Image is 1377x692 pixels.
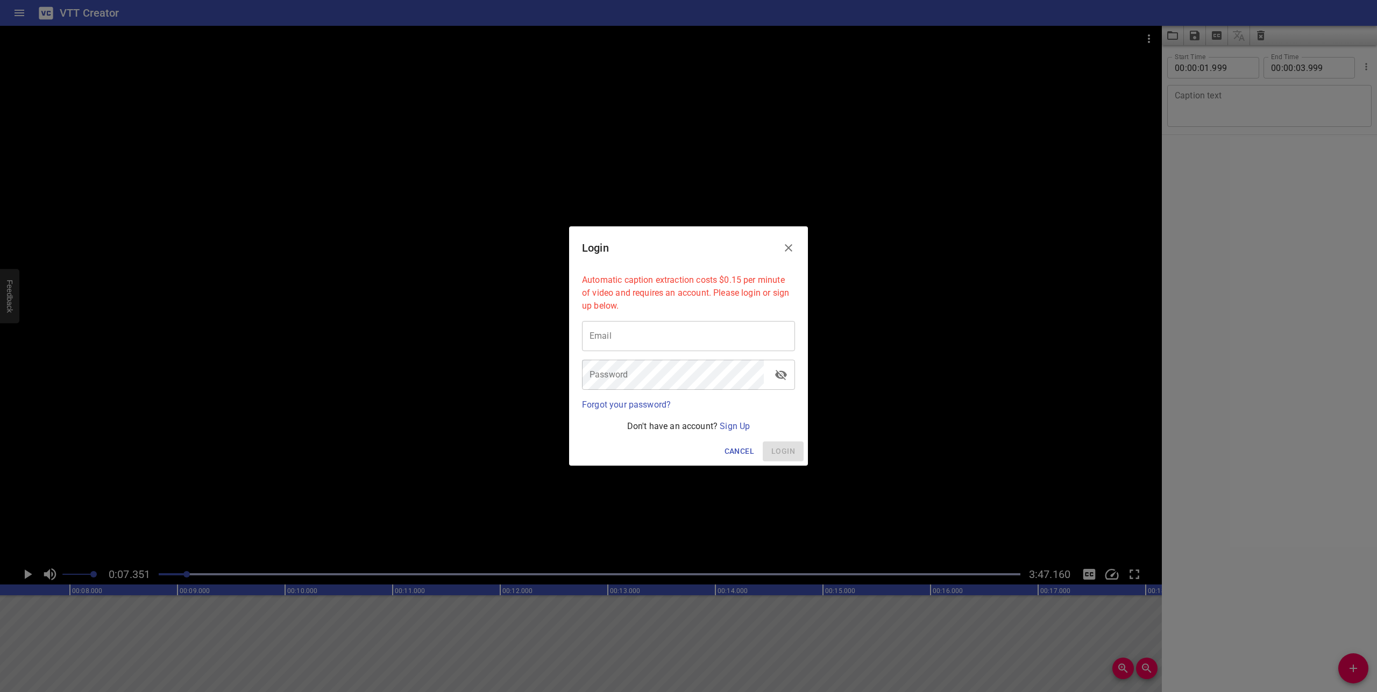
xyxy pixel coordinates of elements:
button: toggle password visibility [768,362,794,388]
h6: Login [582,239,609,256]
p: Automatic caption extraction costs $0.15 per minute of video and requires an account. Please logi... [582,274,795,312]
a: Sign Up [720,421,750,431]
button: Cancel [720,441,758,461]
span: Please enter your email and password above. [763,441,804,461]
p: Don't have an account? [582,420,795,433]
button: Close [776,235,801,261]
a: Forgot your password? [582,399,671,410]
span: Cancel [725,445,754,458]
